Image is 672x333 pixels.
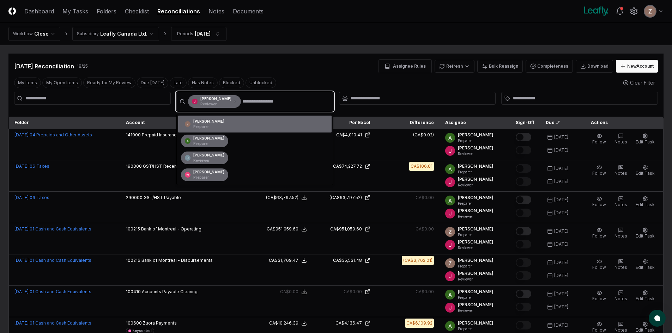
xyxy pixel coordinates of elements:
[440,117,510,129] th: Assignee
[636,233,655,239] span: Edit Task
[318,257,370,264] a: CA$35,531.48
[649,310,666,327] button: atlas-launcher
[126,132,141,137] span: 141000
[458,308,493,313] p: Reviewer
[267,226,307,232] button: CA$951,059.60
[445,258,455,268] img: ACg8ocKnDsamp5-SE65NkOhq35AnOBarAXdzXQ03o9g231ijNgHgyA=s96-c
[14,289,91,294] a: [DATE]:01 Cash and Cash Equivalents
[477,60,523,73] button: Bulk Reassign
[458,232,493,238] p: Preparer
[416,195,434,201] div: CA$0.00
[376,117,440,129] th: Difference
[267,226,298,232] div: CA$951,059.60
[613,289,629,303] button: Notes
[445,196,455,205] img: ACg8ocKKg2129bkBZaX4SAoUQtxLaQ4j-f2PQjMuak4pDCyzCI-IvA=s96-c
[329,195,362,201] div: (CA$63,797.52)
[554,322,568,328] div: [DATE]
[318,320,370,326] a: CA$4,136.47
[125,7,149,16] a: Checklist
[591,257,607,272] button: Follow
[330,226,362,232] div: CA$951,059.60
[615,139,627,144] span: Notes
[177,114,333,185] div: Suggestions
[280,289,298,295] div: CA$0.00
[193,124,224,129] p: Preparer
[554,304,568,310] div: [DATE]
[14,258,91,263] a: [DATE]:01 Cash and Cash Equivalents
[435,60,474,73] button: Refresh
[458,214,493,219] p: Reviewer
[445,146,455,156] img: ACg8ocJfBSitaon9c985KWe3swqK2kElzkAv-sHk65QWxGQz4ldowg=s96-c
[193,158,224,163] p: Reviewer
[192,99,198,104] img: ACg8ocJfBSitaon9c985KWe3swqK2kElzkAv-sHk65QWxGQz4ldowg=s96-c
[14,195,49,200] a: [DATE]:06 Taxes
[458,163,493,169] p: [PERSON_NAME]
[193,119,224,129] div: [PERSON_NAME]
[627,63,654,69] div: New Account
[14,320,91,326] a: [DATE]:01 Cash and Cash Equivalents
[554,134,568,140] div: [DATE]
[208,7,224,16] a: Notes
[458,201,493,206] p: Preparer
[318,195,370,201] a: (CA$63,797.52)
[458,295,493,300] p: Preparer
[219,78,244,88] button: Blocked
[14,164,30,169] span: [DATE] :
[615,202,627,207] span: Notes
[143,320,177,326] span: Zuora Payments
[458,245,493,251] p: Reviewer
[458,326,493,332] p: Preparer
[403,257,432,264] div: (CA$3,762.01)
[458,320,493,326] p: [PERSON_NAME]
[280,289,307,295] button: CA$0.00
[445,227,455,237] img: ACg8ocKnDsamp5-SE65NkOhq35AnOBarAXdzXQ03o9g231ijNgHgyA=s96-c
[458,169,493,175] p: Preparer
[591,226,607,241] button: Follow
[554,228,568,234] div: [DATE]
[137,78,168,88] button: Due Today
[554,197,568,203] div: [DATE]
[516,290,531,298] button: Mark complete
[585,119,658,126] div: Actions
[636,171,655,176] span: Edit Task
[516,240,531,248] button: Mark complete
[126,320,142,326] span: 100600
[554,241,568,247] div: [DATE]
[516,227,531,235] button: Mark complete
[613,257,629,272] button: Notes
[344,289,362,295] div: CA$0.00
[193,141,224,146] p: Preparer
[9,117,120,129] th: Folder
[14,132,30,137] span: [DATE] :
[333,163,362,169] div: CA$74,227.72
[516,321,531,329] button: Mark complete
[458,302,493,308] p: [PERSON_NAME]
[516,146,531,154] button: Mark complete
[336,132,362,138] div: CA$4,010.41
[516,303,531,311] button: Mark complete
[592,171,606,176] span: Follow
[77,31,99,37] div: Subsidiary
[516,133,531,141] button: Mark complete
[142,132,179,137] span: Prepaid Insurance
[333,257,362,264] div: CA$35,531.48
[185,172,190,178] img: ACg8ocIceHSWyQfagGvDoxhDyw_3B2kX-HJcUhl_gb0t8GGG-Ydwuw=s96-c
[516,271,531,280] button: Mark complete
[458,239,493,245] p: [PERSON_NAME]
[185,121,190,127] img: ACg8ocKnDsamp5-SE65NkOhq35AnOBarAXdzXQ03o9g231ijNgHgyA=s96-c
[185,155,190,161] img: ACg8ocLeIi4Jlns6Fsr4lO0wQ1XJrFQvF4yUjbLrd1AsCAOmrfa1KQ=s96-c
[171,27,226,41] button: Periods[DATE]
[554,165,568,172] div: [DATE]
[246,78,276,88] button: Unblocked
[14,195,30,200] span: [DATE] :
[233,7,264,16] a: Documents
[554,272,568,279] div: [DATE]
[126,226,140,232] span: 100215
[141,258,213,263] span: Bank of Montreal - Disbursements
[615,233,627,239] span: Notes
[516,164,531,173] button: Mark complete
[144,195,181,200] span: GST/HST Payable
[516,209,531,217] button: Mark complete
[445,164,455,174] img: ACg8ocKKg2129bkBZaX4SAoUQtxLaQ4j-f2PQjMuak4pDCyzCI-IvA=s96-c
[615,327,627,333] span: Notes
